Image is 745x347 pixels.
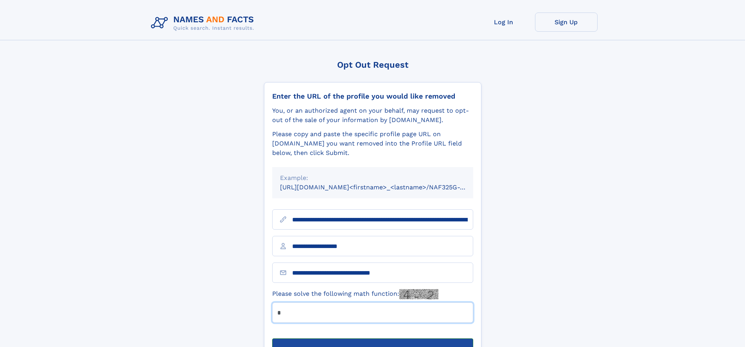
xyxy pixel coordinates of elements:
[264,60,481,70] div: Opt Out Request
[535,13,598,32] a: Sign Up
[280,183,488,191] small: [URL][DOMAIN_NAME]<firstname>_<lastname>/NAF325G-xxxxxxxx
[280,173,465,183] div: Example:
[272,106,473,125] div: You, or an authorized agent on your behalf, may request to opt-out of the sale of your informatio...
[272,129,473,158] div: Please copy and paste the specific profile page URL on [DOMAIN_NAME] you want removed into the Pr...
[272,92,473,101] div: Enter the URL of the profile you would like removed
[272,289,438,299] label: Please solve the following math function:
[472,13,535,32] a: Log In
[148,13,260,34] img: Logo Names and Facts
